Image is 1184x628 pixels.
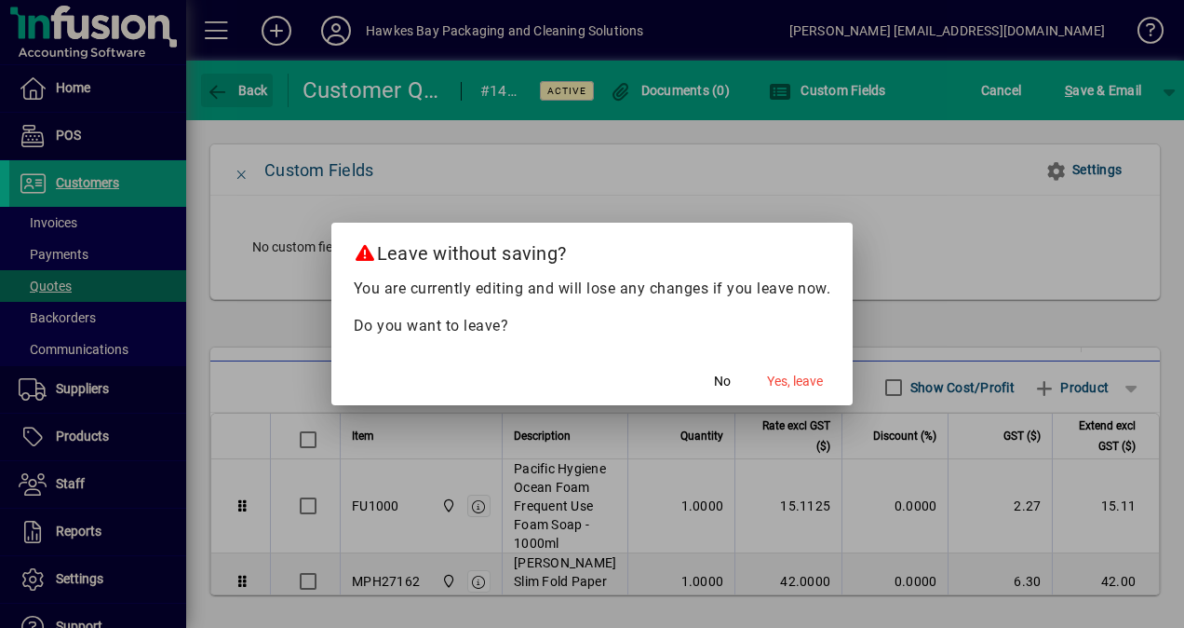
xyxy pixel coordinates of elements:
[354,278,831,300] p: You are currently editing and will lose any changes if you leave now.
[354,315,831,337] p: Do you want to leave?
[693,364,752,398] button: No
[331,223,854,277] h2: Leave without saving?
[760,364,830,398] button: Yes, leave
[767,372,823,391] span: Yes, leave
[714,372,731,391] span: No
